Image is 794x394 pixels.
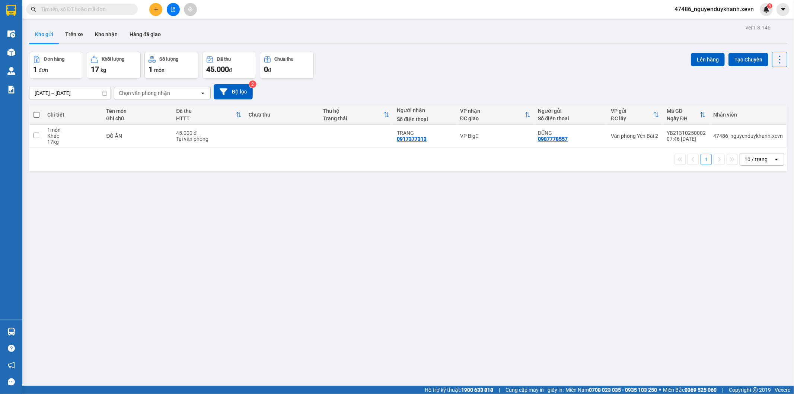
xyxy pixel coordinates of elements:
span: 1 [33,65,37,74]
div: ĐC giao [460,115,525,121]
div: Số điện thoại [397,116,452,122]
div: ĐC lấy [611,115,653,121]
div: Chưa thu [249,112,316,118]
div: Số lượng [159,57,178,62]
span: kg [101,67,106,73]
span: ⚪️ [659,388,661,391]
div: Văn phòng Yên Bái 2 [611,133,659,139]
span: Cung cấp máy in - giấy in: [506,386,564,394]
div: Nhân viên [713,112,783,118]
div: 07:46 [DATE] [667,136,706,142]
button: plus [149,3,162,16]
sup: 5 [767,3,772,9]
img: warehouse-icon [7,30,15,38]
span: Miền Bắc [663,386,717,394]
button: Khối lượng17kg [87,52,141,79]
sup: 2 [249,80,256,88]
span: search [31,7,36,12]
button: Số lượng1món [144,52,198,79]
div: VP BigC [460,133,531,139]
button: 1 [701,154,712,165]
span: copyright [753,387,758,393]
div: Khối lượng [102,57,124,62]
button: Chưa thu0đ [260,52,314,79]
div: ĐÒ ĂN [106,133,169,139]
strong: 0708 023 035 - 0935 103 250 [589,387,657,393]
img: warehouse-icon [7,48,15,56]
strong: 0369 525 060 [685,387,717,393]
div: ver 1.8.146 [746,23,771,32]
div: VP gửi [611,108,653,114]
input: Select a date range. [29,87,111,99]
div: 0917377313 [397,136,427,142]
button: Bộ lọc [214,84,253,99]
div: HTTT [176,115,235,121]
span: question-circle [8,345,15,352]
button: aim [184,3,197,16]
span: notification [8,362,15,369]
span: message [8,378,15,385]
div: TRANG [397,130,452,136]
img: warehouse-icon [7,67,15,75]
button: Kho nhận [89,25,124,43]
span: 1 [149,65,153,74]
div: Ngày ĐH [667,115,700,121]
img: icon-new-feature [763,6,770,13]
span: | [722,386,723,394]
th: Toggle SortBy [456,105,535,125]
div: DŨNG [538,130,603,136]
div: 1 món [47,127,99,133]
th: Toggle SortBy [607,105,663,125]
span: caret-down [780,6,787,13]
b: GỬI : Văn phòng Yên Bái 2 [9,54,131,66]
button: Trên xe [59,25,89,43]
th: Toggle SortBy [172,105,245,125]
span: plus [153,7,159,12]
button: caret-down [777,3,790,16]
span: món [154,67,165,73]
span: 5 [768,3,771,9]
input: Tìm tên, số ĐT hoặc mã đơn [41,5,129,13]
div: Đã thu [176,108,235,114]
button: Đơn hàng1đơn [29,52,83,79]
button: Lên hàng [691,53,725,66]
div: Mã GD [667,108,700,114]
img: logo.jpg [9,9,47,47]
div: 17 kg [47,139,99,145]
button: Kho gửi [29,25,59,43]
button: Đã thu45.000đ [202,52,256,79]
div: Đơn hàng [44,57,64,62]
span: 17 [91,65,99,74]
th: Toggle SortBy [663,105,710,125]
li: Số 10 ngõ 15 Ngọc Hồi, Q.[PERSON_NAME], [GEOGRAPHIC_DATA] [70,18,311,28]
div: Số điện thoại [538,115,603,121]
div: 0987778557 [538,136,568,142]
div: 10 / trang [744,156,768,163]
div: Khác [47,133,99,139]
span: đ [229,67,232,73]
div: Người gửi [538,108,603,114]
div: YB21310250002 [667,130,706,136]
span: file-add [170,7,176,12]
div: Chưa thu [275,57,294,62]
button: Tạo Chuyến [728,53,768,66]
div: Trạng thái [323,115,384,121]
button: Hàng đã giao [124,25,167,43]
div: Tên món [106,108,169,114]
span: đ [268,67,271,73]
span: 0 [264,65,268,74]
th: Toggle SortBy [319,105,393,125]
span: Hỗ trợ kỹ thuật: [425,386,493,394]
div: Chi tiết [47,112,99,118]
div: Đã thu [217,57,231,62]
div: Chọn văn phòng nhận [119,89,170,97]
div: 47486_nguyenduykhanh.xevn [713,133,783,139]
div: Tại văn phòng [176,136,241,142]
div: 45.000 đ [176,130,241,136]
div: Người nhận [397,107,452,113]
svg: open [200,90,206,96]
span: | [499,386,500,394]
span: đơn [39,67,48,73]
svg: open [774,156,779,162]
li: Hotline: 19001155 [70,28,311,37]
